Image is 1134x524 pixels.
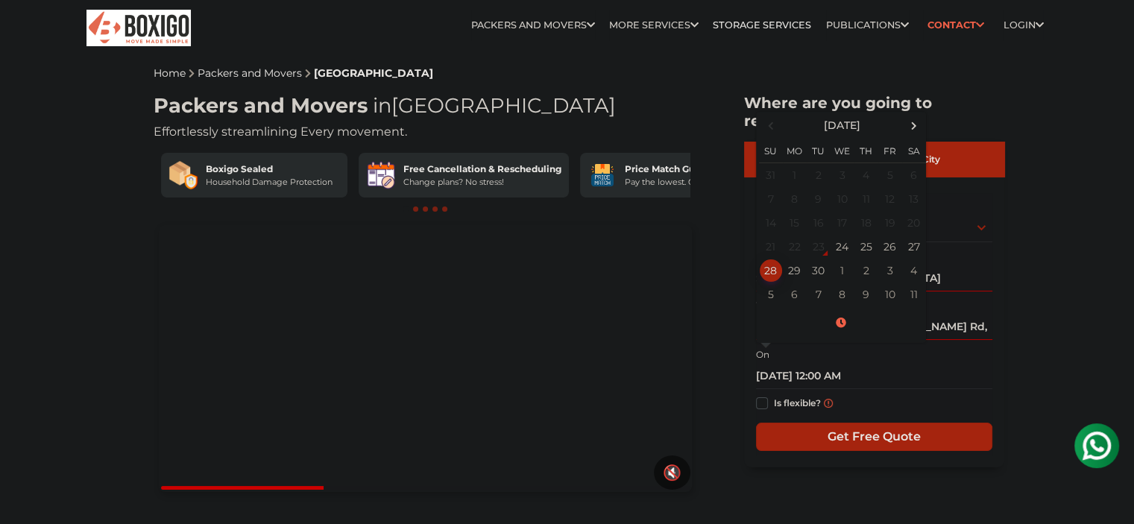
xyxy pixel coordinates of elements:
span: [GEOGRAPHIC_DATA] [368,93,616,118]
img: info [824,399,833,408]
span: Next Month [904,116,924,136]
a: Contact [923,13,989,37]
th: Mo [783,136,807,163]
th: We [831,136,854,163]
th: Tu [807,136,831,163]
div: Change plans? No stress! [403,176,561,189]
a: Publications [826,19,909,31]
button: 🔇 [654,455,690,490]
a: Login [1003,19,1043,31]
h2: Where are you going to relocate? [744,94,1005,130]
a: [GEOGRAPHIC_DATA] [314,66,433,80]
video: Your browser does not support the video tag. [159,225,692,492]
input: Get Free Quote [756,423,993,451]
a: Packers and Movers [198,66,302,80]
span: Previous Month [760,116,781,136]
th: Sa [902,136,926,163]
img: Price Match Guarantee [588,160,617,190]
span: Effortlessly streamlining Every movement. [154,124,407,139]
a: More services [609,19,699,31]
img: Boxigo Sealed [168,160,198,190]
a: Packers and Movers [471,19,595,31]
h1: Packers and Movers [154,94,698,119]
th: Su [759,136,783,163]
th: Th [854,136,878,163]
div: Household Damage Protection [206,176,333,189]
th: Select Month [783,115,902,136]
th: Fr [878,136,902,163]
a: Select Time [759,316,923,329]
div: Free Cancellation & Rescheduling [403,162,561,176]
a: Storage Services [713,19,811,31]
div: Boxigo Sealed [206,162,333,176]
img: Free Cancellation & Rescheduling [366,160,396,190]
input: Moving date [756,363,993,389]
div: Pay the lowest. Guaranteed! [625,176,738,189]
label: On [756,348,769,362]
img: whatsapp-icon.svg [15,15,45,45]
div: Price Match Guarantee [625,162,738,176]
label: Is flexible? [774,394,821,410]
a: Home [154,66,186,80]
img: Boxigo [86,10,191,46]
span: in [373,93,391,118]
div: 23 [807,236,830,258]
